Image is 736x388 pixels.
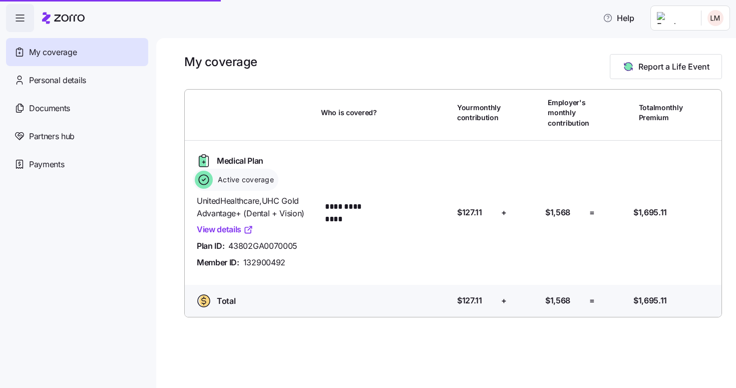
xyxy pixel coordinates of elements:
span: Report a Life Event [638,61,709,73]
span: Partners hub [29,130,75,143]
span: Your monthly contribution [457,103,501,123]
span: Active coverage [215,175,274,185]
span: Employer's monthly contribution [548,98,589,128]
span: $1,695.11 [633,206,667,219]
a: Documents [6,94,148,122]
span: Member ID: [197,256,239,269]
span: $1,568 [545,294,570,307]
span: = [589,206,595,219]
span: 132900492 [243,256,285,269]
button: Report a Life Event [610,54,722,79]
button: Help [595,8,642,28]
span: Help [603,12,634,24]
span: + [501,206,507,219]
span: Personal details [29,74,86,87]
h1: My coverage [184,54,257,70]
span: My coverage [29,46,77,59]
span: Payments [29,158,64,171]
img: 3e6f9c6ccca0a4d12f3f96deaf996304 [707,10,723,26]
span: 43802GA0070005 [228,240,297,252]
span: $1,568 [545,206,570,219]
span: Documents [29,102,70,115]
span: Plan ID: [197,240,224,252]
a: Personal details [6,66,148,94]
img: Employer logo [657,12,693,24]
span: + [501,294,507,307]
span: = [589,294,595,307]
a: Partners hub [6,122,148,150]
span: $127.11 [457,206,482,219]
a: My coverage [6,38,148,66]
a: Payments [6,150,148,178]
a: View details [197,223,253,236]
span: Total [217,295,235,307]
span: $1,695.11 [633,294,667,307]
span: Total monthly Premium [639,103,683,123]
span: UnitedHealthcare , UHC Gold Advantage+ (Dental + Vision) [197,195,313,220]
span: Medical Plan [217,155,263,167]
span: $127.11 [457,294,482,307]
span: Who is covered? [321,108,377,118]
